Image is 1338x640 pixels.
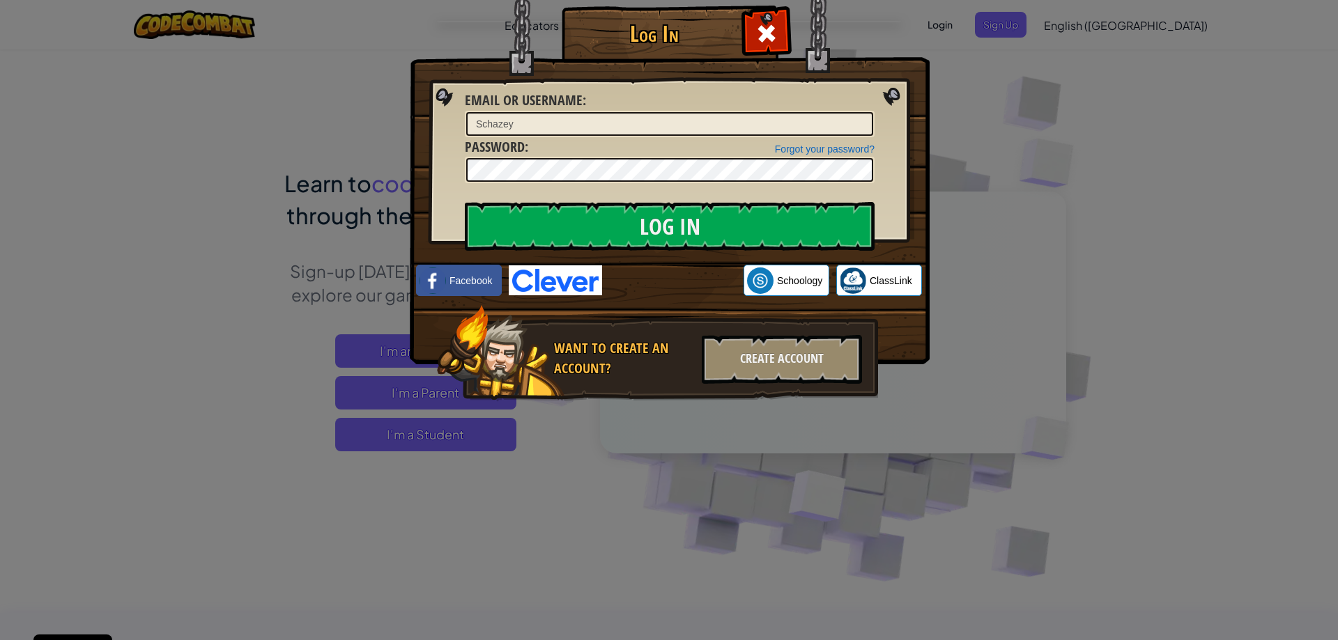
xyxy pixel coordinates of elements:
input: Log In [465,202,875,251]
span: Facebook [449,274,492,288]
img: clever-logo-blue.png [509,265,602,295]
div: Want to create an account? [554,338,693,378]
span: Schoology [777,274,822,288]
div: Create Account [702,335,862,384]
span: ClassLink [870,274,912,288]
iframe: Sign in with Google Button [602,265,744,296]
label: : [465,91,586,111]
label: : [465,137,528,157]
img: facebook_small.png [420,267,446,294]
span: Email or Username [465,91,583,109]
span: Password [465,137,525,156]
img: classlink-logo-small.png [840,267,866,294]
h1: Log In [565,22,743,46]
img: schoology.png [747,267,774,294]
a: Forgot your password? [775,143,875,155]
